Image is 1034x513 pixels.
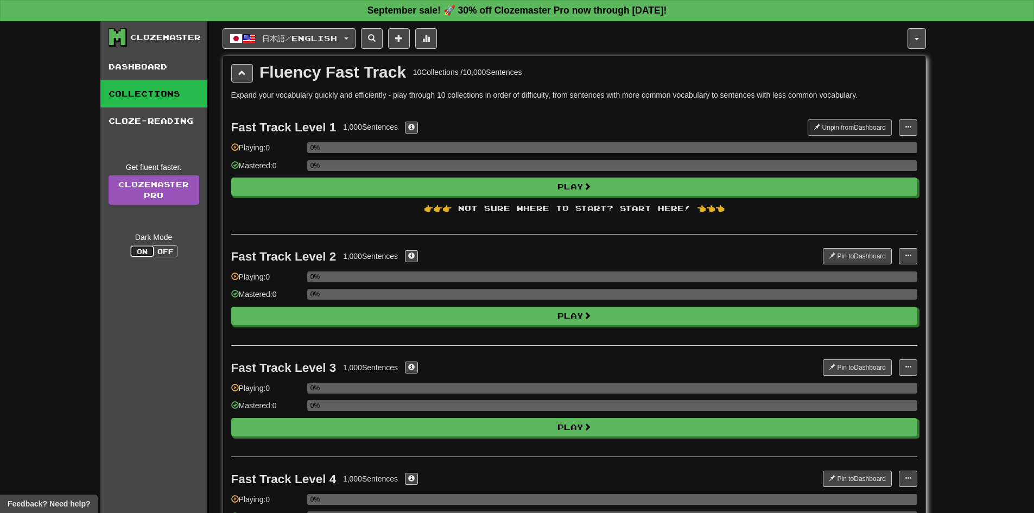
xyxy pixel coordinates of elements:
button: More stats [415,28,437,49]
div: 1,000 Sentences [343,362,398,373]
div: Playing: 0 [231,271,302,289]
div: Mastered: 0 [231,160,302,178]
div: Mastered: 0 [231,400,302,418]
div: Get fluent faster. [109,162,199,173]
div: 1,000 Sentences [343,122,398,132]
strong: September sale! 🚀 30% off Clozemaster Pro now through [DATE]! [367,5,667,16]
div: Fast Track Level 4 [231,472,337,486]
div: Playing: 0 [231,383,302,401]
div: Fast Track Level 2 [231,250,337,263]
div: Playing: 0 [231,494,302,512]
span: Open feedback widget [8,498,90,509]
button: Unpin fromDashboard [808,119,892,136]
a: Dashboard [100,53,207,80]
div: 10 Collections / 10,000 Sentences [413,67,522,78]
div: Fluency Fast Track [259,64,406,80]
button: Pin toDashboard [823,471,892,487]
button: Add sentence to collection [388,28,410,49]
div: Clozemaster [130,32,201,43]
a: Cloze-Reading [100,107,207,135]
div: 👉👉👉 Not sure where to start? Start here! 👈👈👈 [231,203,917,214]
div: 1,000 Sentences [343,251,398,262]
div: Dark Mode [109,232,199,243]
a: Collections [100,80,207,107]
button: Off [154,245,177,257]
button: Pin toDashboard [823,359,892,376]
p: Expand your vocabulary quickly and efficiently - play through 10 collections in order of difficul... [231,90,917,100]
button: Play [231,418,917,436]
button: Play [231,307,917,325]
div: Fast Track Level 3 [231,361,337,375]
div: 1,000 Sentences [343,473,398,484]
div: Playing: 0 [231,142,302,160]
button: Search sentences [361,28,383,49]
button: On [130,245,154,257]
a: ClozemasterPro [109,175,199,205]
button: Pin toDashboard [823,248,892,264]
button: 日本語/English [223,28,356,49]
span: 日本語 / English [262,34,337,43]
button: Play [231,178,917,196]
div: Mastered: 0 [231,289,302,307]
div: Fast Track Level 1 [231,121,337,134]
